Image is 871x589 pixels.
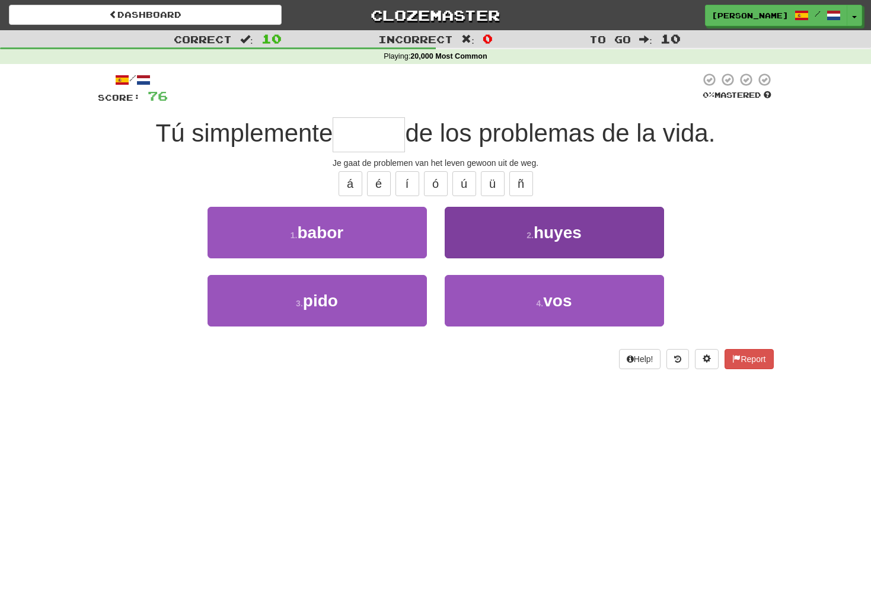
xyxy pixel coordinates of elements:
button: ñ [509,171,533,196]
div: / [98,72,168,87]
button: é [367,171,391,196]
small: 1 . [291,231,298,240]
button: 2.huyes [445,207,664,258]
button: á [339,171,362,196]
span: 0 [483,31,493,46]
button: Report [725,349,773,369]
span: Correct [174,33,232,45]
span: To go [589,33,631,45]
span: vos [543,292,572,310]
button: ó [424,171,448,196]
span: [PERSON_NAME] [712,10,789,21]
span: 76 [148,88,168,103]
span: Incorrect [378,33,453,45]
span: pido [303,292,338,310]
span: Score: [98,92,141,103]
small: 3 . [296,299,303,308]
strong: 20,000 Most Common [410,52,487,60]
a: Dashboard [9,5,282,25]
div: Je gaat de problemen van het leven gewoon uit de weg. [98,157,774,169]
small: 2 . [527,231,534,240]
span: de los problemas de la vida. [405,119,715,147]
span: 10 [661,31,681,46]
button: 1.babor [208,207,427,258]
span: Tú simplemente [156,119,333,147]
span: / [815,9,821,18]
span: : [639,34,652,44]
small: 4 . [537,299,544,308]
a: [PERSON_NAME] / [705,5,847,26]
span: huyes [534,223,582,242]
span: : [461,34,474,44]
button: Help! [619,349,661,369]
a: Clozemaster [299,5,572,25]
button: 4.vos [445,275,664,326]
button: Round history (alt+y) [666,349,689,369]
button: í [395,171,419,196]
div: Mastered [700,90,774,101]
span: babor [297,223,343,242]
button: ú [452,171,476,196]
span: 10 [261,31,282,46]
span: 0 % [703,90,714,100]
button: 3.pido [208,275,427,326]
span: : [240,34,253,44]
button: ü [481,171,505,196]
